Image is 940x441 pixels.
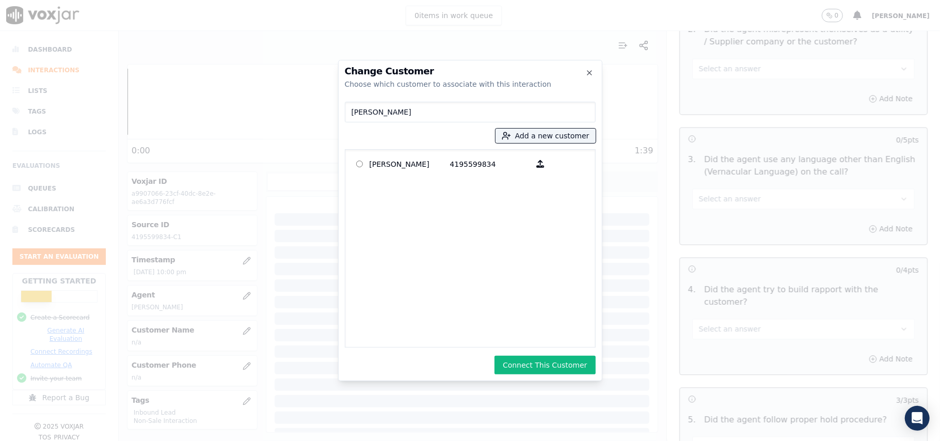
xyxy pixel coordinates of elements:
[905,406,930,431] div: Open Intercom Messenger
[496,129,596,143] button: Add a new customer
[345,67,596,76] h2: Change Customer
[531,156,551,172] button: [PERSON_NAME] 4195599834
[495,356,595,374] button: Connect This Customer
[370,156,450,172] p: [PERSON_NAME]
[450,156,531,172] p: 4195599834
[345,79,596,89] div: Choose which customer to associate with this interaction
[356,161,363,167] input: [PERSON_NAME] 4195599834
[345,102,596,122] input: Search Customers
